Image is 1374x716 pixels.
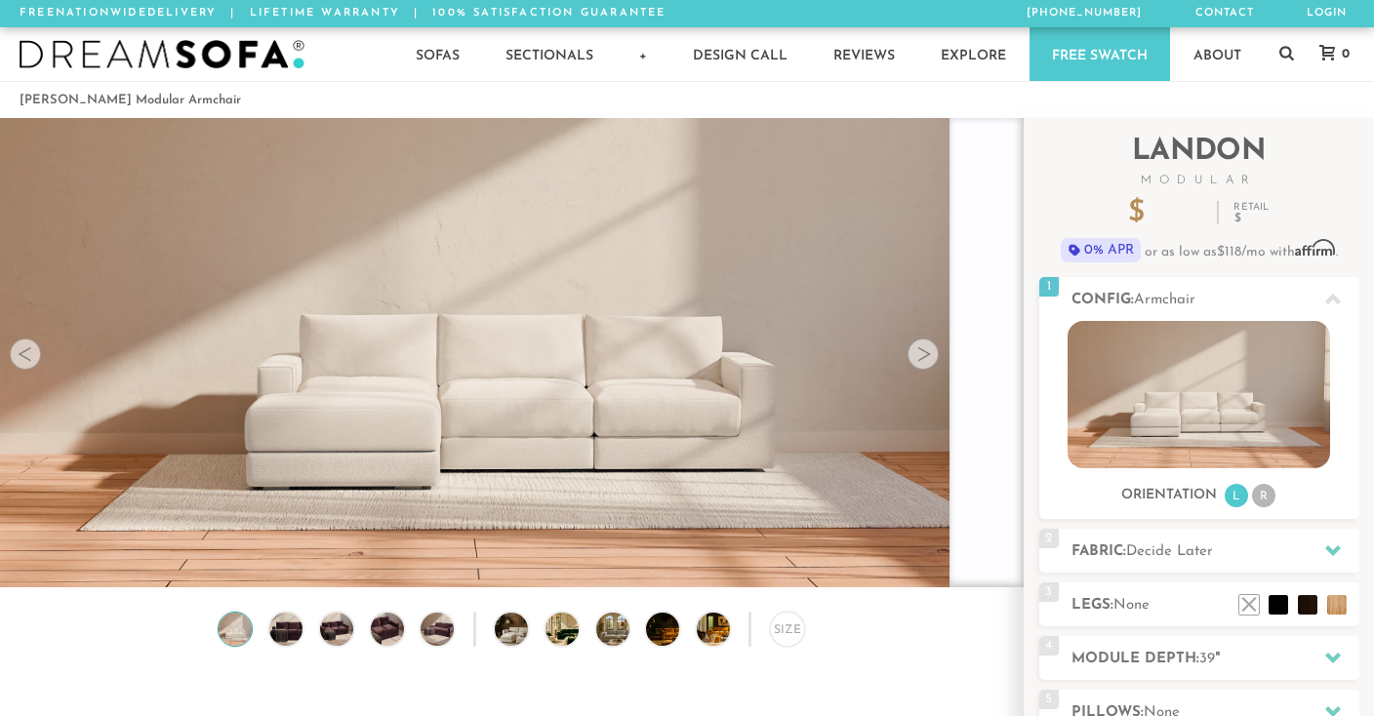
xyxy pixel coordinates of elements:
[596,613,656,646] img: DreamSofa Modular Sofa & Sectional Video Presentation 3
[1113,598,1150,613] span: None
[56,8,147,19] em: Nationwide
[495,613,554,646] img: DreamSofa Modular Sofa & Sectional Video Presentation 1
[1295,240,1336,257] span: Affirm
[1126,544,1213,559] span: Decide Later
[393,27,482,81] a: Sofas
[1039,138,1359,186] h2: Landon
[316,613,356,646] img: Landon Modular Armchair no legs 3
[266,613,306,646] img: Landon Modular Armchair no legs 2
[1291,628,1359,701] iframe: Chat
[1039,529,1059,548] span: 2
[1225,484,1248,507] li: L
[1128,199,1202,228] p: $
[546,613,605,646] img: DreamSofa Modular Sofa & Sectional Video Presentation 2
[1233,203,1269,224] p: Retail
[918,27,1029,81] a: Explore
[1252,484,1275,507] li: R
[230,8,235,19] span: |
[1199,652,1215,666] span: 39
[1030,27,1170,81] a: Free Swatch
[646,613,706,646] img: DreamSofa Modular Sofa & Sectional Video Presentation 4
[1071,540,1359,563] h2: Fabric:
[1039,277,1059,297] span: 1
[1039,175,1359,186] span: Modular
[483,27,616,81] a: Sectionals
[697,613,756,646] img: DreamSofa Modular Sofa & Sectional Video Presentation 5
[1039,636,1059,656] span: 4
[367,613,407,646] img: Landon Modular Armchair no legs 4
[1234,213,1269,224] em: $
[1071,648,1359,670] h2: Module Depth: "
[1217,245,1241,259] span: $118
[1068,321,1330,468] img: landon-sofa-no_legs-no_pillows-1.jpg
[1300,45,1359,62] a: 0
[1039,582,1059,602] span: 3
[770,612,805,647] div: Size
[20,40,304,69] img: DreamSofa - Inspired By Life, Designed By You
[670,27,810,81] a: Design Call
[414,8,419,19] span: |
[1171,27,1264,81] a: About
[1071,289,1359,311] h2: Config:
[1337,48,1350,60] span: 0
[1039,690,1059,709] span: 5
[1121,487,1217,504] h3: Orientation
[1134,293,1195,307] span: Armchair
[1039,238,1359,262] p: or as low as /mo with .
[811,27,917,81] a: Reviews
[20,87,241,113] li: [PERSON_NAME] Modular Armchair
[1061,238,1142,262] span: 0% APR
[216,613,256,646] img: Landon Modular Armchair no legs 1
[418,613,458,646] img: Landon Modular Armchair no legs 5
[617,27,669,81] a: +
[1071,594,1359,617] h2: Legs:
